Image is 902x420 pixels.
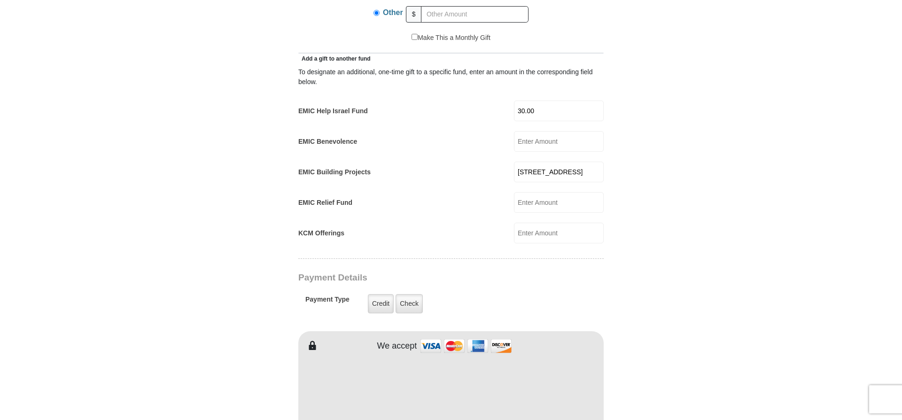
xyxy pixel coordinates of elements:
[298,228,344,238] label: KCM Offerings
[514,223,604,243] input: Enter Amount
[377,341,417,351] h4: We accept
[406,6,422,23] span: $
[305,296,350,308] h5: Payment Type
[419,336,513,356] img: credit cards accepted
[298,137,357,147] label: EMIC Benevolence
[412,34,418,40] input: Make This a Monthly Gift
[514,131,604,152] input: Enter Amount
[383,8,403,16] span: Other
[298,67,604,87] div: To designate an additional, one-time gift to a specific fund, enter an amount in the correspondin...
[298,55,371,62] span: Add a gift to another fund
[298,272,538,283] h3: Payment Details
[514,192,604,213] input: Enter Amount
[298,167,371,177] label: EMIC Building Projects
[514,162,604,182] input: Enter Amount
[368,294,394,313] label: Credit
[298,198,352,208] label: EMIC Relief Fund
[396,294,423,313] label: Check
[298,106,368,116] label: EMIC Help Israel Fund
[421,6,529,23] input: Other Amount
[412,33,490,43] label: Make This a Monthly Gift
[514,101,604,121] input: Enter Amount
